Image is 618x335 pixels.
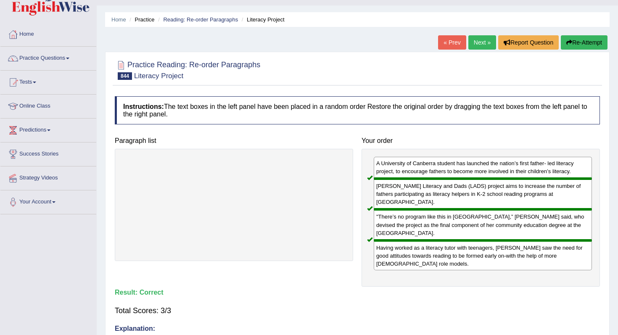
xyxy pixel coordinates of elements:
a: Tests [0,71,96,92]
h4: Your order [362,137,600,145]
h4: Paragraph list [115,137,353,145]
li: Practice [127,16,154,24]
a: Your Account [0,190,96,211]
span: 844 [118,72,132,80]
a: Online Class [0,95,96,116]
h2: Practice Reading: Re-order Paragraphs [115,59,260,80]
div: Total Scores: 3/3 [115,301,600,321]
button: Re-Attempt [561,35,607,50]
h4: Result: [115,289,600,296]
small: Literacy Project [134,72,183,80]
h4: The text boxes in the left panel have been placed in a random order Restore the original order by... [115,96,600,124]
b: Instructions: [123,103,164,110]
a: Practice Questions [0,47,96,68]
li: Literacy Project [240,16,285,24]
a: Home [0,23,96,44]
a: Next » [468,35,496,50]
a: Success Stories [0,142,96,164]
div: Having worked as a literacy tutor with teenagers, [PERSON_NAME] saw the need for good attitudes t... [374,240,592,270]
div: A University of Canberra student has launched the nation’s first father- led literacy project, to... [374,157,592,179]
h4: Explanation: [115,325,600,332]
div: "There’s no program like this in [GEOGRAPHIC_DATA],” [PERSON_NAME] said, who devised the project ... [374,209,592,240]
button: Report Question [498,35,559,50]
div: [PERSON_NAME] Literacy and Dads (LADS) project aims to increase the number of fathers participati... [374,179,592,209]
a: Reading: Re-order Paragraphs [163,16,238,23]
a: « Prev [438,35,466,50]
a: Predictions [0,119,96,140]
a: Strategy Videos [0,166,96,187]
a: Home [111,16,126,23]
